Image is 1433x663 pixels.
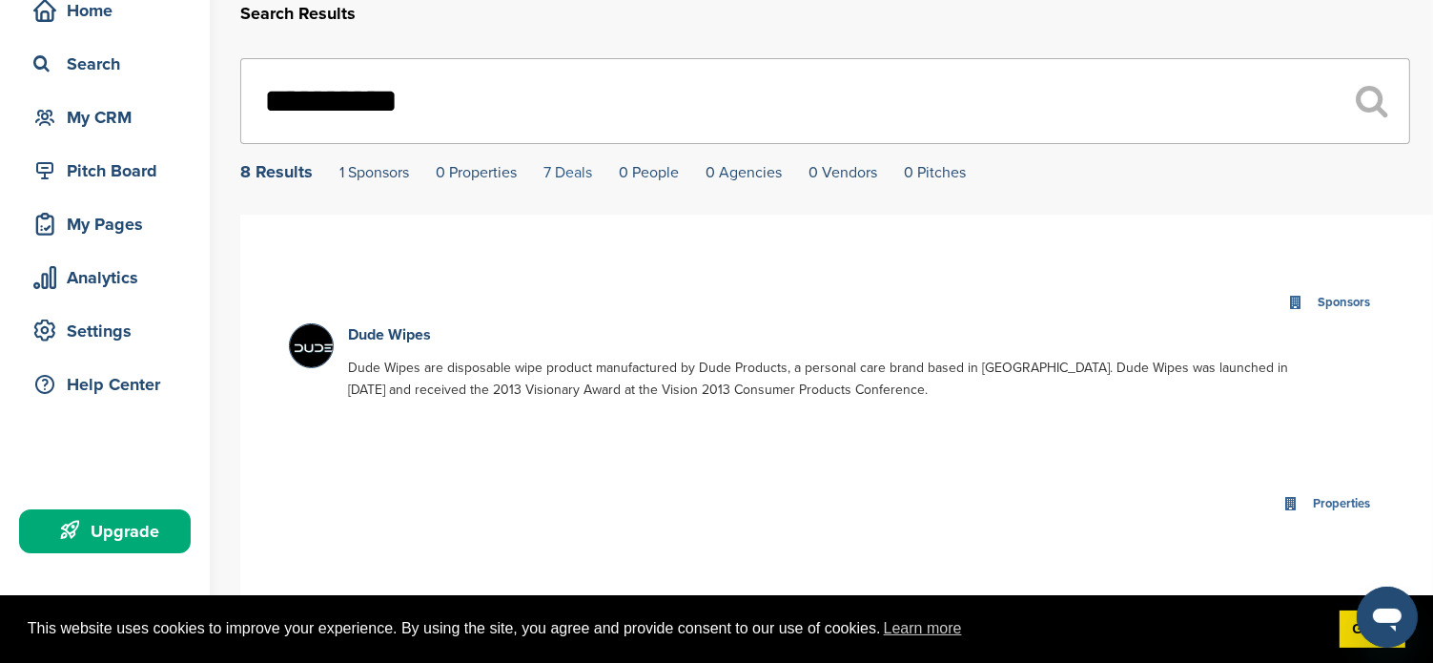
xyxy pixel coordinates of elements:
div: Upgrade [29,514,191,549]
a: 0 Vendors [809,163,877,182]
a: Settings [19,309,191,353]
img: Gcfarpgv 400x400 [290,324,338,372]
a: 0 People [619,163,679,182]
a: dismiss cookie message [1340,611,1405,649]
a: Dude Wipes [348,325,431,344]
div: 8 Results [240,163,313,180]
div: Agencies [1314,593,1375,615]
div: Pitch Board [29,154,191,188]
iframe: Button to launch messaging window [1357,587,1418,648]
a: My Pages [19,202,191,246]
a: My CRM [19,95,191,139]
div: Settings [29,314,191,348]
div: Search [29,47,191,81]
div: My Pages [29,207,191,241]
div: Analytics [29,260,191,295]
h2: Search Results [240,1,1410,27]
a: Analytics [19,256,191,300]
div: Help Center [29,367,191,402]
div: Properties [1308,493,1375,515]
span: This website uses cookies to improve your experience. By using the site, you agree and provide co... [28,614,1324,643]
div: Sponsors [1313,292,1375,314]
a: 0 Agencies [706,163,782,182]
a: 7 Deals [543,163,592,182]
p: Dude Wipes are disposable wipe product manufactured by Dude Products, a personal care brand based... [348,357,1315,401]
a: Upgrade [19,509,191,553]
a: Search [19,42,191,86]
a: learn more about cookies [881,614,965,643]
div: My CRM [29,100,191,135]
a: 0 Pitches [904,163,966,182]
a: 0 Properties [436,163,517,182]
a: 1 Sponsors [339,163,409,182]
a: Help Center [19,363,191,406]
a: Pitch Board [19,149,191,193]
